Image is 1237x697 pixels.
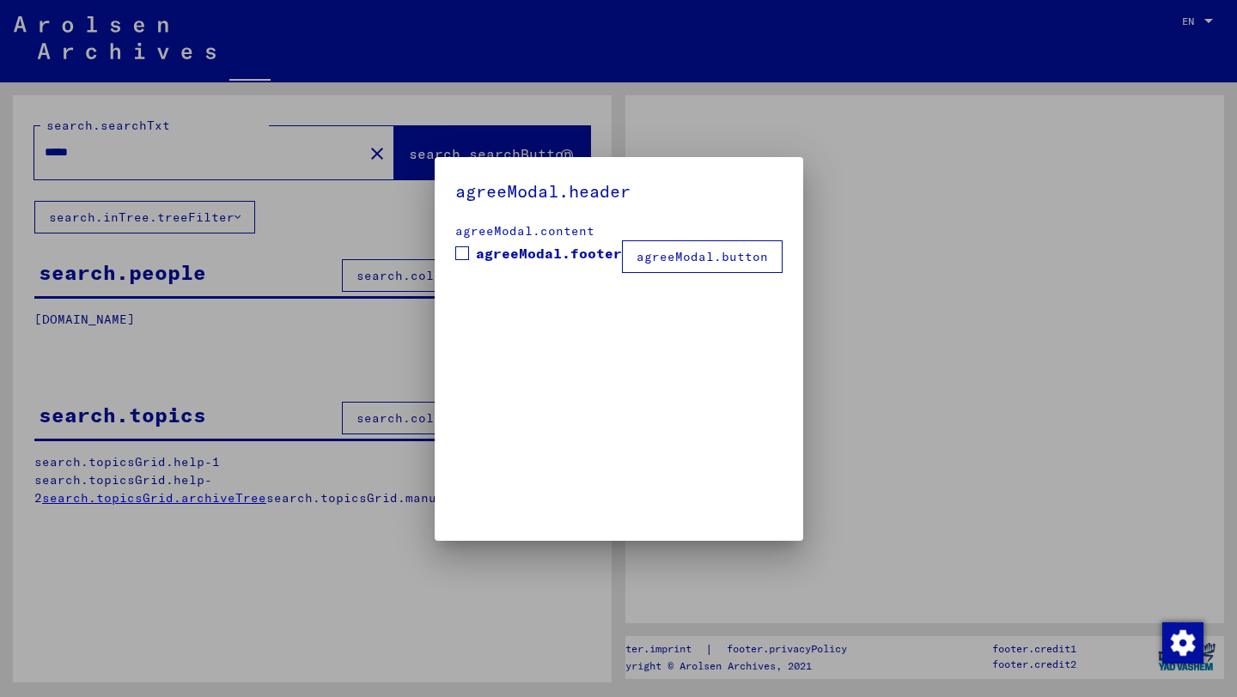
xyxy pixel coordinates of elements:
[455,222,783,240] div: agreeModal.content
[1162,622,1203,664] img: Change consent
[1161,621,1203,663] div: Change consent
[622,240,783,273] button: agreeModal.button
[476,243,622,264] span: agreeModal.footer
[455,178,783,205] h5: agreeModal.header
